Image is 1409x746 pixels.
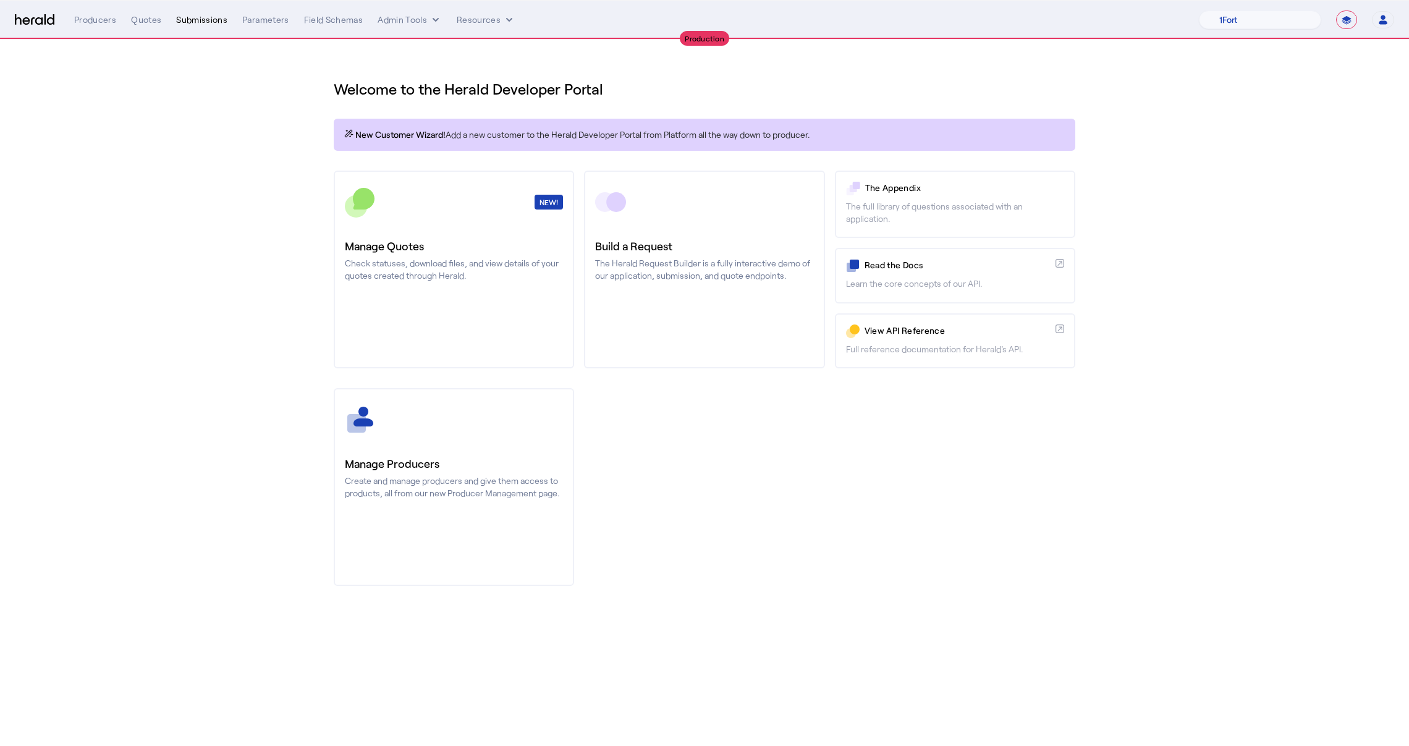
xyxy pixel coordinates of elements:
span: New Customer Wizard! [355,129,446,141]
h3: Build a Request [595,237,813,255]
p: The Appendix [865,182,1064,194]
img: Herald Logo [15,14,54,26]
p: Check statuses, download files, and view details of your quotes created through Herald. [345,257,563,282]
p: The full library of questions associated with an application. [846,200,1064,225]
div: Quotes [131,14,161,26]
div: Producers [74,14,116,26]
div: Production [680,31,729,46]
a: Read the DocsLearn the core concepts of our API. [835,248,1075,303]
p: Learn the core concepts of our API. [846,278,1064,290]
a: View API ReferenceFull reference documentation for Herald's API. [835,313,1075,368]
p: Full reference documentation for Herald's API. [846,343,1064,355]
p: Add a new customer to the Herald Developer Portal from Platform all the way down to producer. [344,129,1065,141]
a: NEW!Manage QuotesCheck statuses, download files, and view details of your quotes created through ... [334,171,574,368]
h1: Welcome to the Herald Developer Portal [334,79,1075,99]
p: The Herald Request Builder is a fully interactive demo of our application, submission, and quote ... [595,257,813,282]
div: Field Schemas [304,14,363,26]
p: View API Reference [865,324,1051,337]
div: Parameters [242,14,289,26]
h3: Manage Quotes [345,237,563,255]
p: Read the Docs [865,259,1051,271]
div: Submissions [176,14,227,26]
a: Build a RequestThe Herald Request Builder is a fully interactive demo of our application, submiss... [584,171,824,368]
button: Resources dropdown menu [457,14,515,26]
p: Create and manage producers and give them access to products, all from our new Producer Managemen... [345,475,563,499]
div: NEW! [535,195,563,210]
a: The AppendixThe full library of questions associated with an application. [835,171,1075,238]
button: internal dropdown menu [378,14,442,26]
a: Manage ProducersCreate and manage producers and give them access to products, all from our new Pr... [334,388,574,586]
h3: Manage Producers [345,455,563,472]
